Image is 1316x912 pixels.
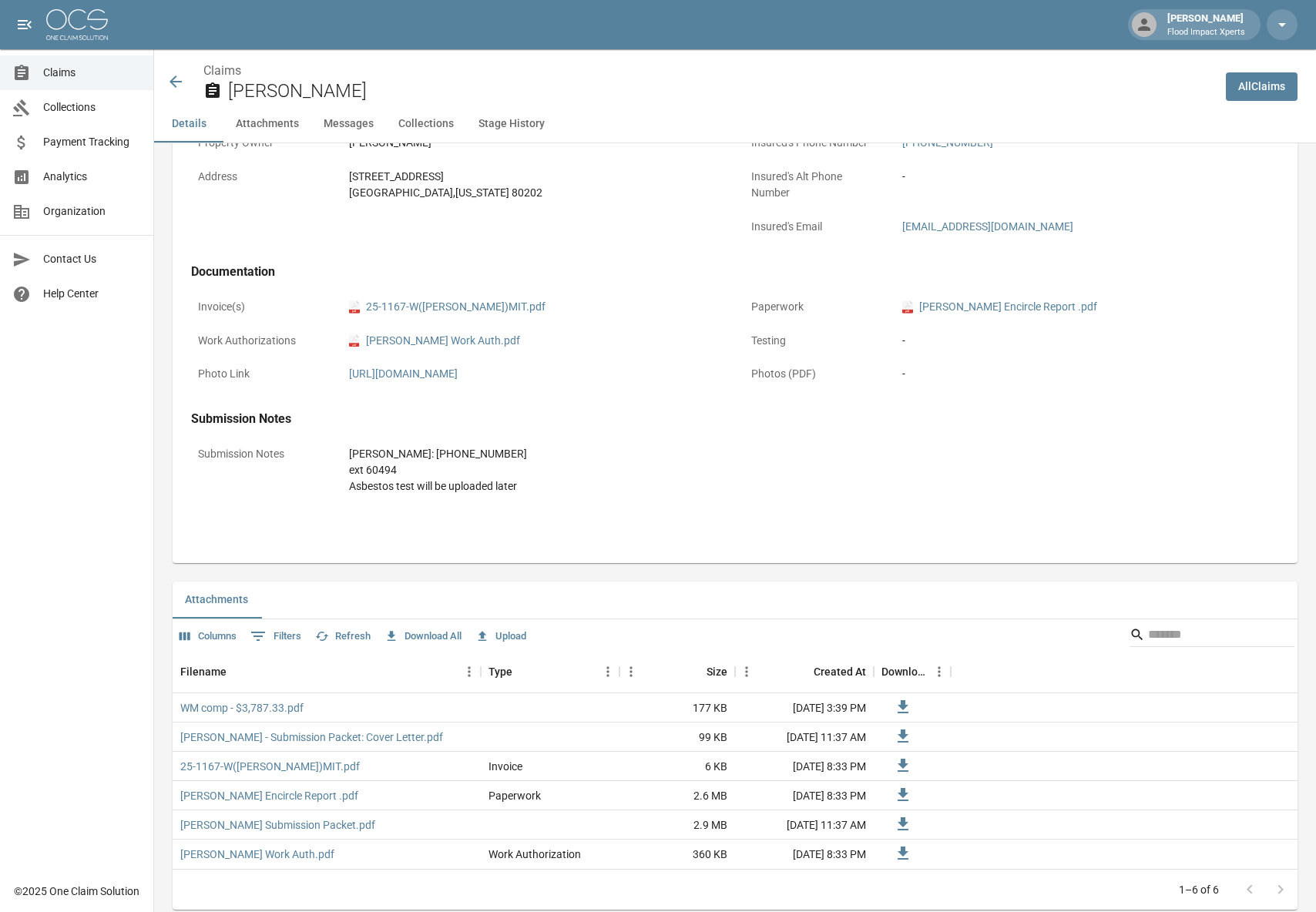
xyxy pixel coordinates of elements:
div: - [902,333,1272,349]
button: Menu [458,660,481,683]
div: 360 KB [619,840,735,869]
p: Insured's Email [744,212,883,242]
button: Stage History [466,106,557,142]
button: Attachments [223,106,311,142]
p: Insured's Alt Phone Number [744,162,883,208]
div: [PERSON_NAME] [1161,11,1251,39]
div: Search [1130,622,1294,650]
button: Menu [619,660,643,683]
h2: [PERSON_NAME] [228,80,1214,102]
a: pdf25-1167-W([PERSON_NAME])MIT.pdf [349,299,546,315]
div: 2.6 MB [619,781,735,810]
div: Work Authorization [488,847,581,862]
p: Submission Notes [191,439,330,469]
p: Photo Link [191,359,330,389]
p: Work Authorizations [191,326,330,356]
div: Size [619,650,735,693]
p: Flood Impact Xperts [1167,26,1245,39]
p: Photos (PDF) [744,359,883,389]
button: Download All [381,625,465,649]
a: 25-1167-W([PERSON_NAME])MIT.pdf [180,759,360,774]
span: Payment Tracking [43,134,141,150]
div: Paperwork [488,788,541,803]
span: Claims [43,65,141,81]
span: Collections [43,99,141,116]
button: open drawer [9,9,40,40]
button: Upload [472,625,530,649]
p: 1–6 of 6 [1179,882,1219,897]
div: Type [488,650,512,693]
div: Download [881,650,928,693]
div: [STREET_ADDRESS] [349,169,719,185]
div: [DATE] 3:39 PM [735,693,874,723]
button: Collections [386,106,466,142]
div: anchor tabs [154,106,1316,142]
a: Claims [203,63,241,78]
a: [PERSON_NAME] Work Auth.pdf [180,847,334,862]
span: Organization [43,203,141,220]
button: Show filters [247,624,305,649]
p: Paperwork [744,292,883,322]
p: Testing [744,326,883,356]
nav: breadcrumb [203,62,1214,80]
button: Select columns [176,625,240,649]
div: Filename [173,650,481,693]
span: Analytics [43,169,141,185]
div: 2.9 MB [619,810,735,840]
button: Details [154,106,223,142]
div: [DATE] 8:33 PM [735,781,874,810]
button: Menu [596,660,619,683]
div: [PERSON_NAME]: [PHONE_NUMBER] ext 60494 Asbestos test will be uploaded later [349,446,1272,495]
a: AllClaims [1226,72,1298,101]
div: 177 KB [619,693,735,723]
a: WM comp - $3,787.33.pdf [180,700,304,716]
div: [DATE] 11:37 AM [735,810,874,840]
div: 6 KB [619,752,735,781]
button: Menu [735,660,758,683]
a: [PERSON_NAME] - Submission Packet: Cover Letter.pdf [180,729,443,745]
a: pdf[PERSON_NAME] Work Auth.pdf [349,333,520,349]
h4: Documentation [191,264,1279,280]
p: Address [191,162,330,192]
div: [DATE] 11:37 AM [735,723,874,752]
div: related-list tabs [173,582,1298,619]
img: ocs-logo-white-transparent.png [46,9,108,40]
a: pdf[PERSON_NAME] Encircle Report .pdf [902,299,1097,315]
div: [GEOGRAPHIC_DATA] , [US_STATE] 80202 [349,185,719,201]
div: - [902,366,1272,382]
div: - [902,169,1272,185]
div: Created At [735,650,874,693]
span: Contact Us [43,251,141,267]
div: Filename [180,650,227,693]
a: [PERSON_NAME] Encircle Report .pdf [180,788,358,803]
button: Menu [928,660,951,683]
div: Size [707,650,727,693]
span: Help Center [43,286,141,302]
div: Download [874,650,951,693]
button: Refresh [311,625,374,649]
div: © 2025 One Claim Solution [14,883,139,899]
div: Created At [814,650,866,693]
p: Invoice(s) [191,292,330,322]
h4: Submission Notes [191,411,1279,427]
a: [PERSON_NAME] Submission Packet.pdf [180,817,375,833]
button: Attachments [173,582,260,619]
a: [URL][DOMAIN_NAME] [349,367,458,380]
div: Invoice [488,759,522,774]
div: [DATE] 8:33 PM [735,840,874,869]
div: [DATE] 8:33 PM [735,752,874,781]
button: Messages [311,106,386,142]
div: 99 KB [619,723,735,752]
a: [EMAIL_ADDRESS][DOMAIN_NAME] [902,220,1073,233]
div: Type [481,650,619,693]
